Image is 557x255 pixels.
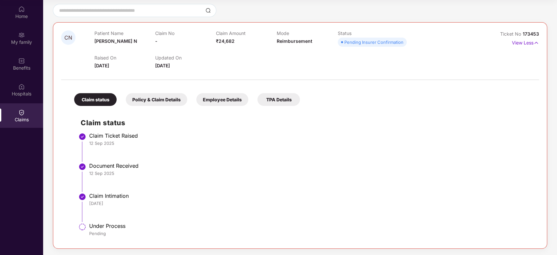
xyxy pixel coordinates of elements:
[512,38,539,46] p: View Less
[205,8,211,13] img: svg+xml;base64,PHN2ZyBpZD0iU2VhcmNoLTMyeDMyIiB4bWxucz0iaHR0cDovL3d3dy53My5vcmcvMjAwMC9zdmciIHdpZH...
[18,58,25,64] img: svg+xml;base64,PHN2ZyBpZD0iQmVuZWZpdHMiIHhtbG5zPSJodHRwOi8vd3d3LnczLm9yZy8yMDAwL3N2ZyIgd2lkdGg9Ij...
[216,30,277,36] p: Claim Amount
[338,30,399,36] p: Status
[126,93,187,106] div: Policy & Claim Details
[94,38,137,44] span: [PERSON_NAME] N
[89,200,532,206] div: [DATE]
[89,170,532,176] div: 12 Sep 2025
[500,31,523,37] span: Ticket No
[196,93,248,106] div: Employee Details
[533,39,539,46] img: svg+xml;base64,PHN2ZyB4bWxucz0iaHR0cDovL3d3dy53My5vcmcvMjAwMC9zdmciIHdpZHRoPSIxNyIgaGVpZ2h0PSIxNy...
[344,39,403,45] div: Pending Insurer Confirmation
[216,38,235,44] span: ₹24,682
[89,230,532,236] div: Pending
[18,6,25,12] img: svg+xml;base64,PHN2ZyBpZD0iSG9tZSIgeG1sbnM9Imh0dHA6Ly93d3cudzMub3JnLzIwMDAvc3ZnIiB3aWR0aD0iMjAiIG...
[64,35,72,41] span: CN
[155,63,170,68] span: [DATE]
[155,55,216,60] p: Updated On
[89,223,532,229] div: Under Process
[277,30,337,36] p: Mode
[18,83,25,90] img: svg+xml;base64,PHN2ZyBpZD0iSG9zcGl0YWxzIiB4bWxucz0iaHR0cDovL3d3dy53My5vcmcvMjAwMC9zdmciIHdpZHRoPS...
[257,93,300,106] div: TPA Details
[78,223,86,231] img: svg+xml;base64,PHN2ZyBpZD0iU3RlcC1QZW5kaW5nLTMyeDMyIiB4bWxucz0iaHR0cDovL3d3dy53My5vcmcvMjAwMC9zdm...
[78,193,86,201] img: svg+xml;base64,PHN2ZyBpZD0iU3RlcC1Eb25lLTMyeDMyIiB4bWxucz0iaHR0cDovL3d3dy53My5vcmcvMjAwMC9zdmciIH...
[78,163,86,171] img: svg+xml;base64,PHN2ZyBpZD0iU3RlcC1Eb25lLTMyeDMyIiB4bWxucz0iaHR0cDovL3d3dy53My5vcmcvMjAwMC9zdmciIH...
[155,38,157,44] span: -
[277,38,312,44] span: Reimbursement
[89,193,532,199] div: Claim Intimation
[94,30,155,36] p: Patient Name
[74,93,117,106] div: Claim status
[89,140,532,146] div: 12 Sep 2025
[78,133,86,141] img: svg+xml;base64,PHN2ZyBpZD0iU3RlcC1Eb25lLTMyeDMyIiB4bWxucz0iaHR0cDovL3d3dy53My5vcmcvMjAwMC9zdmciIH...
[81,117,532,128] h2: Claim status
[94,63,109,68] span: [DATE]
[18,32,25,38] img: svg+xml;base64,PHN2ZyB3aWR0aD0iMjAiIGhlaWdodD0iMjAiIHZpZXdCb3g9IjAgMCAyMCAyMCIgZmlsbD0ibm9uZSIgeG...
[94,55,155,60] p: Raised On
[523,31,539,37] span: 173453
[155,30,216,36] p: Claim No
[89,132,532,139] div: Claim Ticket Raised
[18,109,25,116] img: svg+xml;base64,PHN2ZyBpZD0iQ2xhaW0iIHhtbG5zPSJodHRwOi8vd3d3LnczLm9yZy8yMDAwL3N2ZyIgd2lkdGg9IjIwIi...
[89,162,532,169] div: Document Received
